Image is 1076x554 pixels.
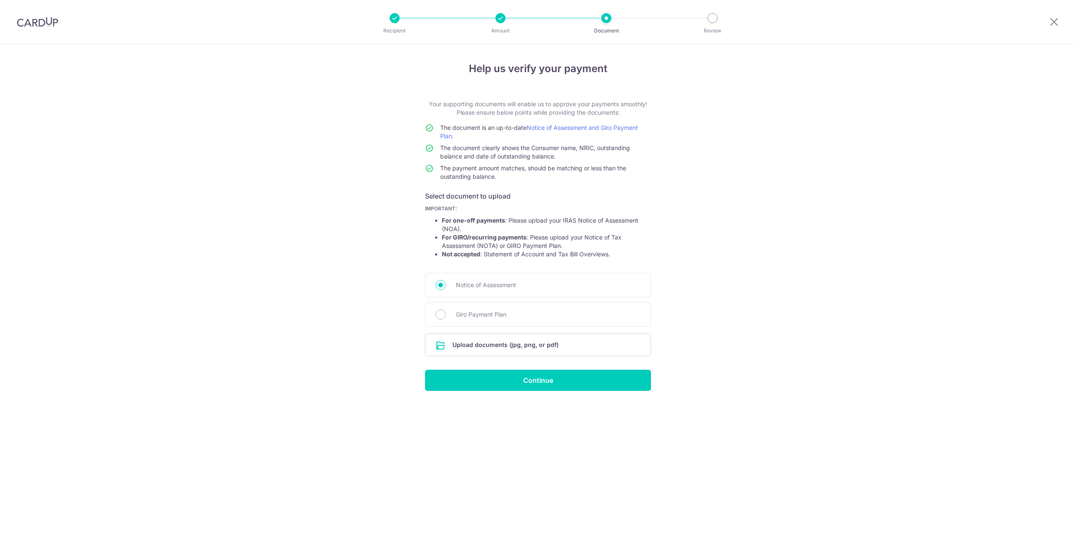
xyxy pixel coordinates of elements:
[425,100,651,117] p: Your supporting documents will enable us to approve your payments smoothly! Please ensure below p...
[440,124,638,140] span: The document is an up-to-date .
[469,27,532,35] p: Amount
[440,144,630,160] span: The document clearly shows the Consumer name, NRIC, outstanding balance and date of outstanding b...
[442,217,505,224] strong: For one-off payments
[17,17,58,27] img: CardUp
[442,234,527,241] strong: For GIRO/recurring payments
[575,27,638,35] p: Document
[681,27,744,35] p: Review
[456,309,640,320] span: Giro Payment Plan
[440,124,638,140] a: Notice of Assessment and Giro Payment Plan
[425,191,651,201] h6: Select document to upload
[442,250,480,258] strong: Not accepted
[440,164,626,180] span: The payment amount matches, should be matching or less than the oustanding balance.
[425,61,651,76] h4: Help us verify your payment
[442,216,651,233] li: : Please upload your IRAS Notice of Assessment (NOA).
[456,280,640,290] span: Notice of Assessment
[425,370,651,391] input: Continue
[442,233,651,250] li: : Please upload your Notice of Tax Assessment (NOTA) or GIRO Payment Plan.
[425,205,457,212] b: IMPORTANT:
[363,27,426,35] p: Recipient
[442,250,651,258] li: : Statement of Account and Tax Bill Overviews.
[425,333,651,356] div: Upload documents (jpg, png, or pdf)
